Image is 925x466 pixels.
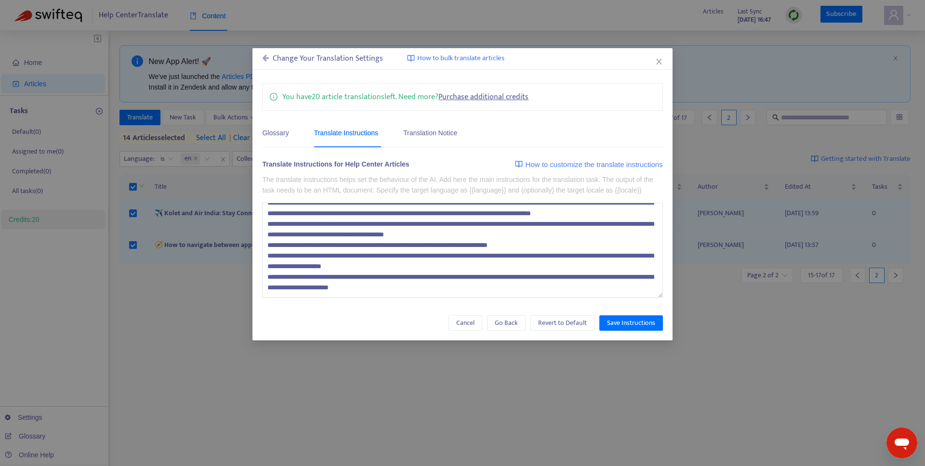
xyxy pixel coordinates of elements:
[607,318,655,328] span: Save Instructions
[449,315,482,331] button: Cancel
[886,427,917,458] iframe: Bouton de lancement de la fenêtre de messagerie
[456,318,475,328] span: Cancel
[270,91,277,101] span: info-circle
[262,159,409,173] div: Translate Instructions for Help Center Articles
[530,315,595,331] button: Revert to Default
[407,53,504,64] a: How to bulk translate articles
[599,315,663,331] button: Save Instructions
[515,159,662,170] a: How to customize the translate instructions
[515,160,523,168] img: image-link
[403,128,457,138] div: Translation Notice
[655,58,663,65] span: close
[538,318,587,328] span: Revert to Default
[417,53,504,64] span: How to bulk translate articles
[282,91,529,103] p: You have 20 article translations left. Need more?
[525,159,662,170] span: How to customize the translate instructions
[314,128,378,138] div: Translate Instructions
[438,91,529,104] a: Purchase additional credits
[487,315,526,331] button: Go Back
[262,53,383,65] div: Change Your Translation Settings
[262,174,662,195] p: The translate instructions helps set the behaviour of the AI. Add here the main instructions for ...
[495,318,518,328] span: Go Back
[654,56,664,67] button: Close
[262,128,289,138] div: Glossary
[407,54,415,62] img: image-link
